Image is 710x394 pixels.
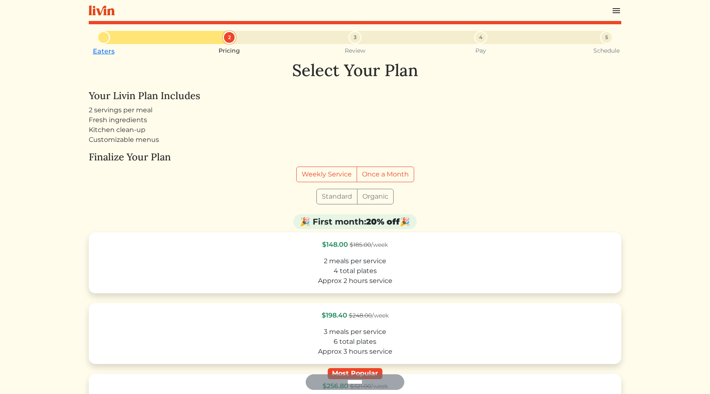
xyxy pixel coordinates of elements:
span: 5 [605,34,608,41]
span: /week [349,312,389,319]
li: Kitchen clean-up [89,125,621,135]
s: $248.00 [349,312,372,319]
div: Billing frequency [296,167,414,182]
span: $148.00 [322,241,348,248]
label: Once a Month [357,167,414,182]
h4: Finalize Your Plan [89,151,621,163]
div: 🎉 First month: 🎉 [293,214,417,229]
div: 3 meals per service [96,327,614,337]
div: Approx 3 hours service [96,347,614,357]
s: $185.00 [350,241,371,248]
li: Customizable menus [89,135,621,145]
div: Most Popular [328,368,383,379]
label: Weekly Service [296,167,357,182]
a: Eaters [93,47,115,55]
small: Pricing [219,47,240,54]
small: Pay [475,47,486,54]
label: Organic [357,189,394,204]
small: Review [345,47,365,54]
strong: 20% off [366,217,400,227]
span: $198.40 [322,311,347,319]
span: 4 [479,34,482,41]
div: Approx 2 hours service [96,276,614,286]
div: 4 total plates [96,266,614,276]
img: livin-logo-a0d97d1a881af30f6274990eb6222085a2533c92bbd1e4f22c21b4f0d0e3210c.svg [89,5,115,16]
span: 3 [354,34,357,41]
h1: Select Your Plan [89,60,621,80]
li: Fresh ingredients [89,115,621,125]
img: menu_hamburger-cb6d353cf0ecd9f46ceae1c99ecbeb4a00e71ca567a856bd81f57e9d8c17bb26.svg [611,6,621,16]
div: Grocery type [316,189,394,204]
span: /week [350,241,388,248]
h4: Your Livin Plan Includes [89,90,621,102]
div: 2 meals per service [96,256,614,266]
div: 6 total plates [96,337,614,347]
label: Standard [316,189,357,204]
span: 2 [228,34,231,41]
small: Schedule [593,47,620,54]
li: 2 servings per meal [89,105,621,115]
